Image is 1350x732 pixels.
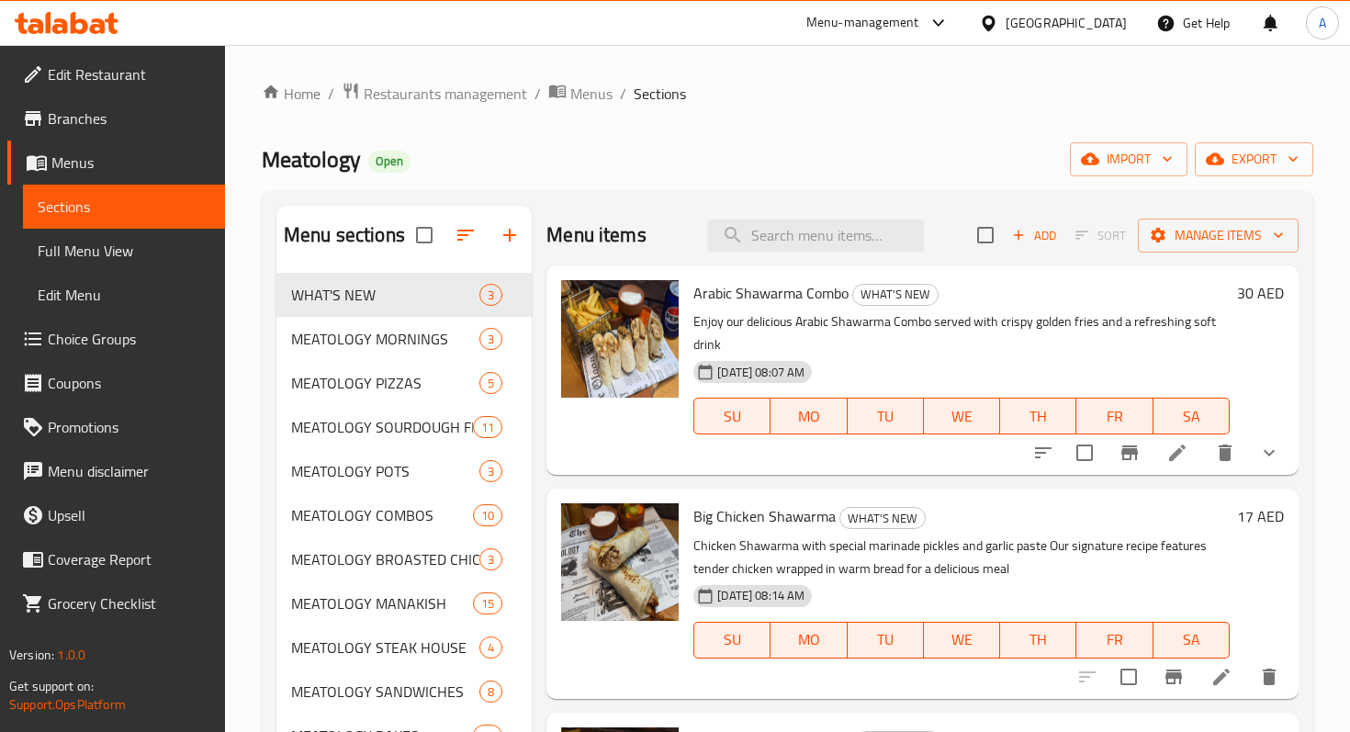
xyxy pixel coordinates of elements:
p: Chicken Shawarma with special marinade pickles and garlic paste Our signature recipe features ten... [693,535,1230,580]
img: Arabic Shawarma Combo [561,280,679,398]
span: SA [1161,403,1222,430]
span: 8 [480,683,501,701]
div: MEATOLOGY BROASTED CHICKEN3 [276,537,532,581]
span: A [1319,13,1326,33]
div: items [479,636,502,659]
div: WHAT'S NEW [852,284,939,306]
div: MEATOLOGY SOURDOUGH FLATS11 [276,405,532,449]
a: Menus [548,82,613,106]
button: show more [1247,431,1291,475]
h6: 30 AED [1237,280,1284,306]
nav: breadcrumb [262,82,1313,106]
button: SA [1153,622,1230,659]
div: MEATOLOGY POTS3 [276,449,532,493]
a: Edit menu item [1210,666,1232,688]
a: Full Menu View [23,229,225,273]
span: 4 [480,639,501,657]
span: 15 [474,595,501,613]
h6: 17 AED [1237,503,1284,529]
span: 10 [474,507,501,524]
a: Coupons [7,361,225,405]
div: items [479,460,502,482]
span: MEATOLOGY MORNINGS [291,328,479,350]
button: Manage items [1138,219,1299,253]
a: Edit menu item [1166,442,1188,464]
div: MEATOLOGY COMBOS [291,504,473,526]
button: SA [1153,398,1230,434]
span: MO [778,403,839,430]
div: Menu-management [806,12,919,34]
span: Menu disclaimer [48,460,210,482]
div: WHAT'S NEW [839,507,926,529]
span: import [1085,148,1173,171]
li: / [620,83,626,105]
div: items [479,681,502,703]
button: WE [924,622,1000,659]
span: Grocery Checklist [48,592,210,614]
div: items [479,284,502,306]
span: 1.0.0 [57,643,85,667]
li: / [534,83,541,105]
span: MEATOLOGY STEAK HOUSE [291,636,479,659]
button: TU [848,622,924,659]
span: WE [931,403,993,430]
div: MEATOLOGY STEAK HOUSE4 [276,625,532,670]
span: SU [702,403,763,430]
button: Add [1005,221,1063,250]
span: Get support on: [9,674,94,698]
span: MEATOLOGY SANDWICHES [291,681,479,703]
span: MEATOLOGY PIZZAS [291,372,479,394]
li: / [328,83,334,105]
span: MO [778,626,839,653]
div: MEATOLOGY COMBOS10 [276,493,532,537]
span: WHAT'S NEW [291,284,479,306]
span: 3 [480,551,501,569]
span: TH [1007,403,1069,430]
span: Select section first [1063,221,1138,250]
a: Branches [7,96,225,141]
button: MO [771,622,847,659]
button: FR [1076,398,1153,434]
span: 5 [480,375,501,392]
h2: Menu sections [284,221,405,249]
span: FR [1084,403,1145,430]
a: Restaurants management [342,82,527,106]
span: Big Chicken Shawarma [693,502,836,530]
button: SU [693,398,771,434]
span: Meatology [262,139,361,180]
span: Select section [966,216,1005,254]
button: TU [848,398,924,434]
span: 3 [480,287,501,304]
span: SU [702,626,763,653]
span: MEATOLOGY MANAKISH [291,592,473,614]
span: Sort sections [444,213,488,257]
button: WE [924,398,1000,434]
a: Promotions [7,405,225,449]
div: items [479,548,502,570]
input: search [707,220,924,252]
span: Choice Groups [48,328,210,350]
button: Branch-specific-item [1108,431,1152,475]
div: items [473,504,502,526]
span: Restaurants management [364,83,527,105]
span: Full Menu View [38,240,210,262]
button: Add section [488,213,532,257]
a: Choice Groups [7,317,225,361]
div: MEATOLOGY SOURDOUGH FLATS [291,416,473,438]
span: [DATE] 08:14 AM [710,587,812,604]
div: MEATOLOGY PIZZAS5 [276,361,532,405]
button: SU [693,622,771,659]
span: TU [855,403,917,430]
span: 3 [480,463,501,480]
a: Menu disclaimer [7,449,225,493]
span: FR [1084,626,1145,653]
button: Branch-specific-item [1152,655,1196,699]
a: Support.OpsPlatform [9,693,126,716]
span: MEATOLOGY BROASTED CHICKEN [291,548,479,570]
